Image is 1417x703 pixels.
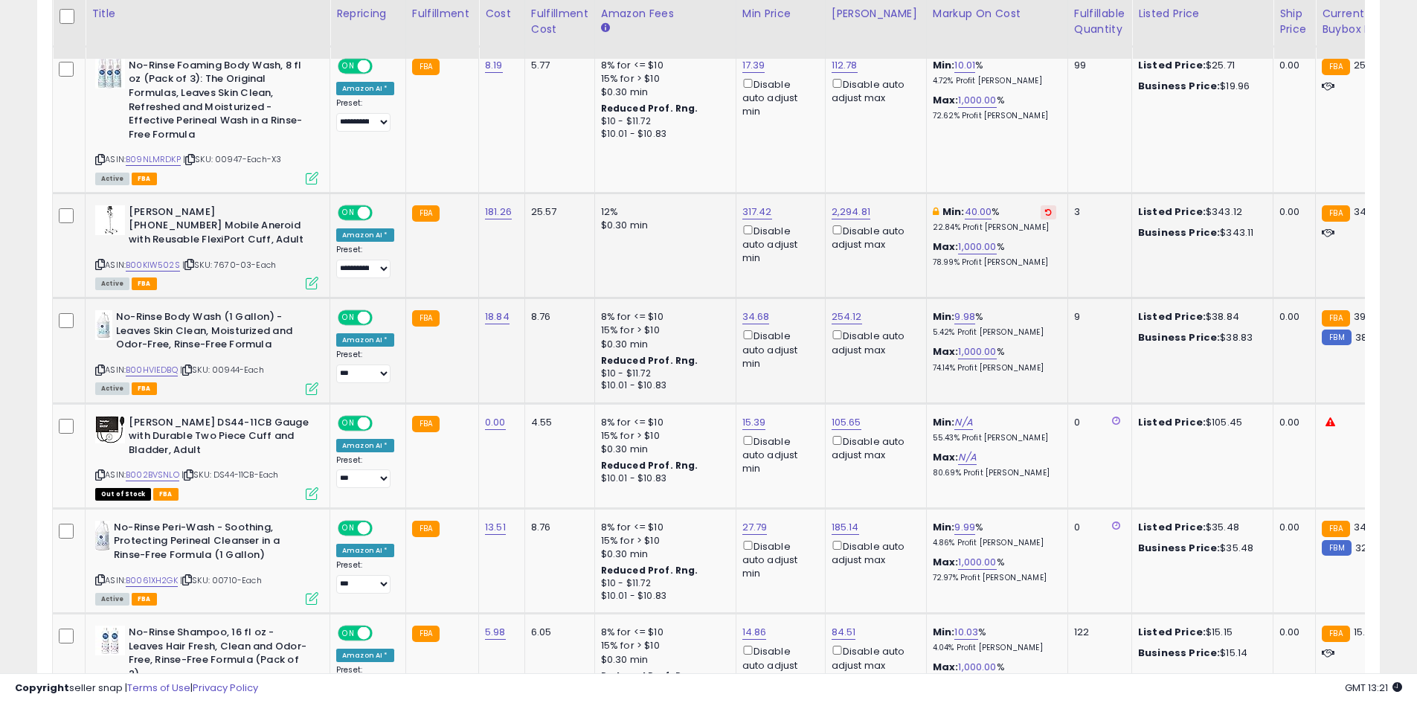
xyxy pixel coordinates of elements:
span: 15.15 [1354,625,1375,639]
div: Markup on Cost [933,6,1061,22]
a: 0.00 [485,415,506,430]
div: Disable auto adjust max [832,538,915,567]
div: % [933,205,1056,233]
div: 25.57 [531,205,583,219]
span: | SKU: 7670-03-Each [182,259,276,271]
a: 27.79 [742,520,768,535]
div: Disable auto adjust max [832,76,915,105]
div: $10 - $11.72 [601,367,724,380]
div: Disable auto adjust min [742,433,814,476]
b: Reduced Prof. Rng. [601,354,698,367]
b: Max: [933,450,959,464]
div: $10 - $11.72 [601,115,724,128]
div: % [933,626,1056,653]
div: Disable auto adjust min [742,643,814,686]
a: 317.42 [742,205,772,219]
div: 0.00 [1279,310,1304,324]
div: $15.14 [1138,646,1262,660]
div: % [933,345,1056,373]
b: No-Rinse Body Wash (1 Gallon) - Leaves Skin Clean, Moisturized and Odor-Free, Rinse-Free Formula [116,310,297,356]
div: $0.30 min [601,548,724,561]
div: Preset: [336,350,394,383]
small: FBM [1322,330,1351,345]
a: 13.51 [485,520,506,535]
div: Cost [485,6,518,22]
span: OFF [370,627,394,640]
div: Current Buybox Price [1322,6,1398,37]
div: 4.55 [531,416,583,429]
small: FBA [412,310,440,327]
span: FBA [153,488,179,501]
span: ON [339,206,358,219]
p: 72.62% Profit [PERSON_NAME] [933,111,1056,121]
div: 15% for > $10 [601,534,724,548]
a: 5.98 [485,625,506,640]
b: Business Price: [1138,330,1220,344]
b: Listed Price: [1138,205,1206,219]
img: 31QsrbNRrdL._SL40_.jpg [95,310,112,340]
div: Disable auto adjust min [742,222,814,266]
b: [PERSON_NAME] DS44-11CB Gauge with Durable Two Piece Cuff and Bladder, Adult [129,416,309,461]
a: 18.84 [485,309,510,324]
a: 34.68 [742,309,770,324]
div: % [933,556,1056,583]
span: All listings that are currently out of stock and unavailable for purchase on Amazon [95,488,151,501]
div: $343.12 [1138,205,1262,219]
div: $10.01 - $10.83 [601,590,724,603]
b: No-Rinse Shampoo, 16 fl oz - Leaves Hair Fresh, Clean and Odor-Free, Rinse-Free Formula (Pack of 2) [129,626,309,684]
span: 25.71 [1354,58,1377,72]
a: 17.39 [742,58,765,73]
a: 1,000.00 [958,555,996,570]
img: 31mvS2zx-QL._SL40_.jpg [95,521,110,550]
b: Max: [933,555,959,569]
div: Amazon AI * [336,82,394,95]
span: All listings currently available for purchase on Amazon [95,382,129,395]
span: 343.18 [1354,205,1384,219]
div: 8% for <= $10 [601,521,724,534]
b: Max: [933,344,959,359]
span: FBA [132,382,157,395]
span: OFF [370,60,394,72]
div: Title [91,6,324,22]
div: 8.76 [531,310,583,324]
p: 5.42% Profit [PERSON_NAME] [933,327,1056,338]
b: Business Price: [1138,646,1220,660]
a: B09NLMRDKP [126,153,181,166]
img: 5197-JsGLSL._SL40_.jpg [95,416,125,443]
a: 10.03 [954,625,978,640]
div: 5.77 [531,59,583,72]
div: $35.48 [1138,542,1262,555]
b: Max: [933,240,959,254]
span: FBA [132,593,157,606]
b: Min: [933,309,955,324]
div: Amazon AI * [336,649,394,662]
div: 0.00 [1279,626,1304,639]
div: $0.30 min [601,443,724,456]
a: Privacy Policy [193,681,258,695]
a: 14.86 [742,625,767,640]
b: [PERSON_NAME] [PHONE_NUMBER] Mobile Aneroid with Reusable FlexiPort Cuff, Adult [129,205,309,251]
b: Min: [933,520,955,534]
div: $0.30 min [601,219,724,232]
div: $15.15 [1138,626,1262,639]
a: 40.00 [965,205,992,219]
a: B0061XH2GK [126,574,178,587]
p: 55.43% Profit [PERSON_NAME] [933,433,1056,443]
div: Disable auto adjust max [832,222,915,251]
div: Disable auto adjust max [832,327,915,356]
div: 0 [1074,521,1120,534]
span: | SKU: DS44-11CB-Each [181,469,279,481]
span: ON [339,312,358,324]
div: $10 - $11.72 [601,577,724,590]
small: Amazon Fees. [601,22,610,35]
div: 6.05 [531,626,583,639]
span: FBA [132,277,157,290]
b: Reduced Prof. Rng. [601,459,698,472]
div: Disable auto adjust max [832,433,915,462]
b: Min: [942,205,965,219]
span: | SKU: 00944-Each [180,364,264,376]
small: FBA [1322,205,1349,222]
div: Min Price [742,6,819,22]
div: % [933,310,1056,338]
img: 51AhLcfFgkL._SL40_.jpg [95,59,125,89]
